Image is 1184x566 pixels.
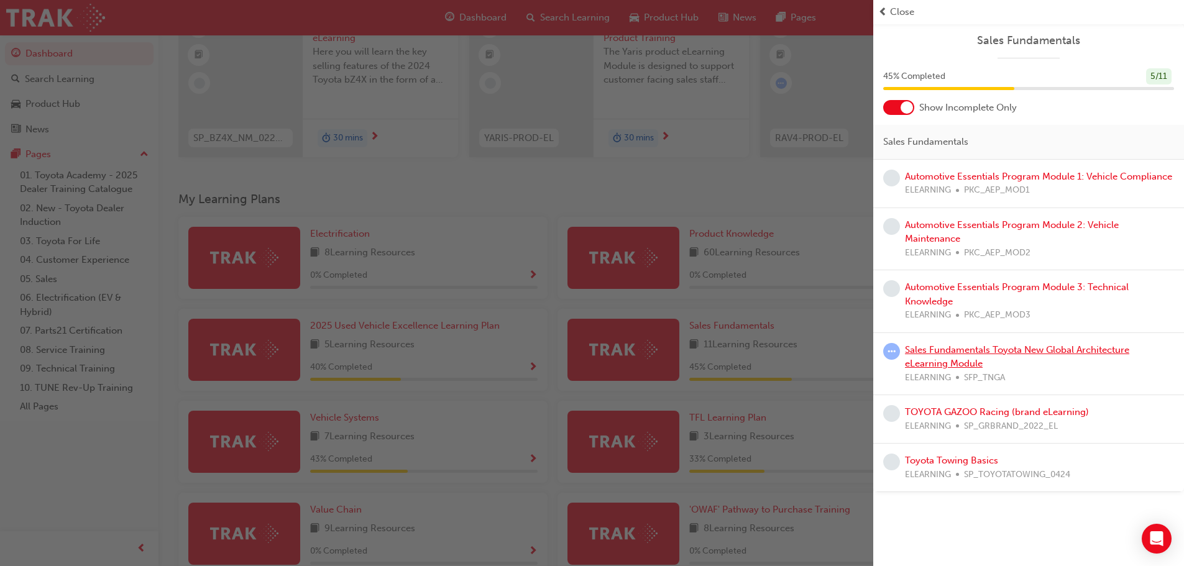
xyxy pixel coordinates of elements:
[905,419,951,434] span: ELEARNING
[883,218,900,235] span: learningRecordVerb_NONE-icon
[905,246,951,260] span: ELEARNING
[890,5,914,19] span: Close
[883,34,1174,48] a: Sales Fundamentals
[883,170,900,186] span: learningRecordVerb_NONE-icon
[964,468,1070,482] span: SP_TOYOTATOWING_0424
[905,371,951,385] span: ELEARNING
[883,70,945,84] span: 45 % Completed
[1142,524,1172,554] div: Open Intercom Messenger
[905,406,1089,418] a: TOYOTA GAZOO Racing (brand eLearning)
[964,183,1030,198] span: PKC_AEP_MOD1
[905,219,1119,245] a: Automotive Essentials Program Module 2: Vehicle Maintenance
[964,419,1058,434] span: SP_GRBRAND_2022_EL
[905,281,1129,307] a: Automotive Essentials Program Module 3: Technical Knowledge
[1146,68,1172,85] div: 5 / 11
[883,405,900,422] span: learningRecordVerb_NONE-icon
[883,343,900,360] span: learningRecordVerb_ATTEMPT-icon
[883,454,900,470] span: learningRecordVerb_NONE-icon
[905,308,951,322] span: ELEARNING
[905,455,998,466] a: Toyota Towing Basics
[964,246,1030,260] span: PKC_AEP_MOD2
[905,183,951,198] span: ELEARNING
[905,344,1129,370] a: Sales Fundamentals Toyota New Global Architecture eLearning Module
[905,468,951,482] span: ELEARNING
[919,101,1017,115] span: Show Incomplete Only
[878,5,888,19] span: prev-icon
[964,371,1005,385] span: SFP_TNGA
[878,5,1179,19] button: prev-iconClose
[883,280,900,297] span: learningRecordVerb_NONE-icon
[883,135,968,149] span: Sales Fundamentals
[905,171,1172,182] a: Automotive Essentials Program Module 1: Vehicle Compliance
[964,308,1030,322] span: PKC_AEP_MOD3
